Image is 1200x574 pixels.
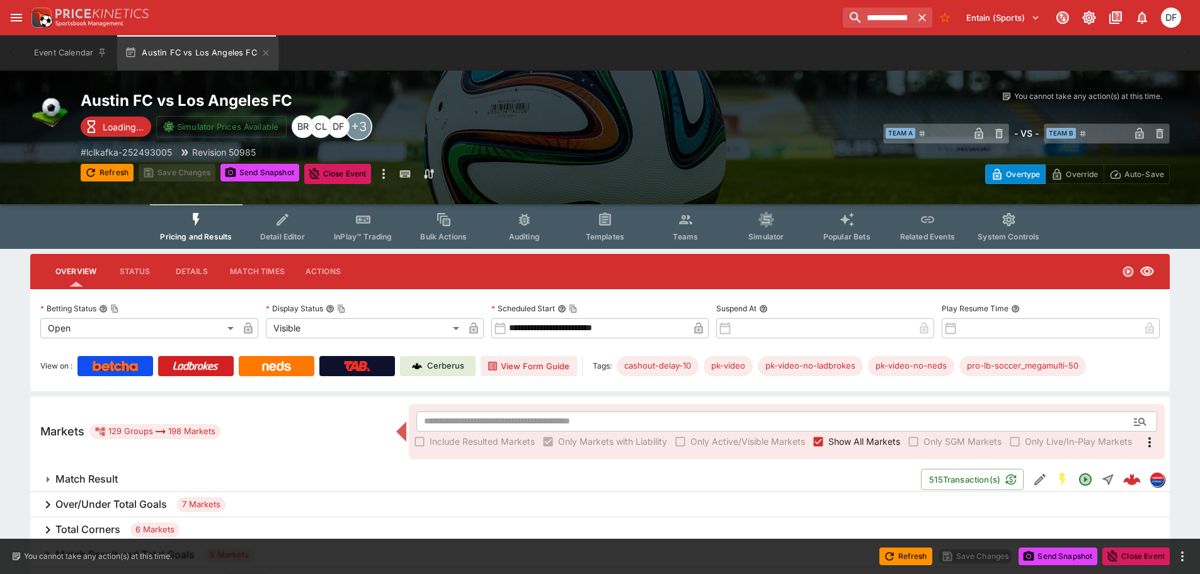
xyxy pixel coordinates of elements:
[110,304,119,313] button: Copy To Clipboard
[868,360,954,372] span: pk-video-no-neds
[886,128,915,139] span: Team A
[758,360,863,372] span: pk-video-no-ladbrokes
[30,467,921,492] button: Match Result
[430,435,535,448] span: Include Resulted Markets
[400,356,476,376] a: Cerberus
[130,524,180,536] span: 6 Markets
[266,318,464,338] div: Visible
[716,303,757,314] p: Suspend At
[942,303,1009,314] p: Play Resume Time
[376,164,391,184] button: more
[481,356,577,376] button: View Form Guide
[55,9,149,18] img: PriceKinetics
[1142,435,1157,450] svg: More
[55,21,123,26] img: Sportsbook Management
[412,361,422,371] img: Cerberus
[1122,265,1134,278] svg: Open
[1119,467,1145,492] a: adb03701-4685-404e-b629-aa2d7c5e66e3
[1025,435,1132,448] span: Only Live/In-Play Markets
[1123,471,1141,488] img: logo-cerberus--red.svg
[262,361,290,371] img: Neds
[704,356,753,376] div: Betting Target: cerberus
[1046,128,1076,139] span: Team B
[985,164,1170,184] div: Start From
[1161,8,1181,28] div: David Foster
[117,35,278,71] button: Austin FC vs Los Angeles FC
[30,91,71,131] img: soccer.png
[1150,473,1164,486] img: lclkafka
[292,115,314,138] div: Ben Raymond
[1104,164,1170,184] button: Auto-Save
[617,356,699,376] div: Betting Target: cerberus
[704,360,753,372] span: pk-video
[1066,168,1098,181] p: Override
[978,232,1039,241] span: System Controls
[334,232,392,241] span: InPlay™ Trading
[55,523,120,536] h6: Total Corners
[557,304,566,313] button: Scheduled StartCopy To Clipboard
[81,91,626,110] h2: Copy To Clipboard
[40,356,72,376] label: View on :
[24,551,172,562] p: You cannot take any action(s) at this time.
[586,232,624,241] span: Templates
[177,498,226,511] span: 7 Markets
[93,361,138,371] img: Betcha
[690,435,805,448] span: Only Active/Visible Markets
[593,356,612,376] label: Tags:
[1045,164,1104,184] button: Override
[1140,264,1155,279] svg: Visible
[1078,472,1093,487] svg: Open
[1078,6,1100,29] button: Toggle light/dark mode
[26,35,115,71] button: Event Calendar
[843,8,912,28] input: search
[309,115,332,138] div: Codie Little
[5,6,28,29] button: open drawer
[55,473,118,486] h6: Match Result
[40,318,238,338] div: Open
[900,232,955,241] span: Related Events
[828,435,900,448] span: Show All Markets
[1014,127,1039,140] h6: - VS -
[935,8,955,28] button: No Bookmarks
[266,303,323,314] p: Display Status
[1011,304,1020,313] button: Play Resume Time
[569,304,578,313] button: Copy To Clipboard
[1104,6,1127,29] button: Documentation
[1175,549,1190,564] button: more
[1051,468,1074,491] button: SGM Enabled
[759,304,768,313] button: Suspend At
[220,164,299,181] button: Send Snapshot
[94,424,215,439] div: 129 Groups 198 Markets
[673,232,698,241] span: Teams
[163,256,220,287] button: Details
[1124,168,1164,181] p: Auto-Save
[959,356,1086,376] div: Betting Target: cerberus
[40,424,84,439] h5: Markets
[427,360,464,372] p: Cerberus
[156,116,287,137] button: Simulator Prices Available
[921,469,1024,490] button: 515Transaction(s)
[304,164,372,184] button: Close Event
[103,120,144,134] p: Loading...
[491,303,555,314] p: Scheduled Start
[220,256,295,287] button: Match Times
[260,232,305,241] span: Detail Editor
[1102,548,1170,565] button: Close Event
[81,164,134,181] button: Refresh
[45,256,106,287] button: Overview
[617,360,699,372] span: cashout-delay-10
[295,256,351,287] button: Actions
[160,232,232,241] span: Pricing and Results
[1129,410,1151,433] button: Open
[509,232,540,241] span: Auditing
[879,548,932,565] button: Refresh
[420,232,467,241] span: Bulk Actions
[99,304,108,313] button: Betting StatusCopy To Clipboard
[1150,472,1165,487] div: lclkafka
[81,146,172,159] p: Copy To Clipboard
[173,361,219,371] img: Ladbrokes
[327,115,350,138] div: David Foster
[1019,548,1097,565] button: Send Snapshot
[55,498,167,511] h6: Over/Under Total Goals
[1014,91,1162,102] p: You cannot take any action(s) at this time.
